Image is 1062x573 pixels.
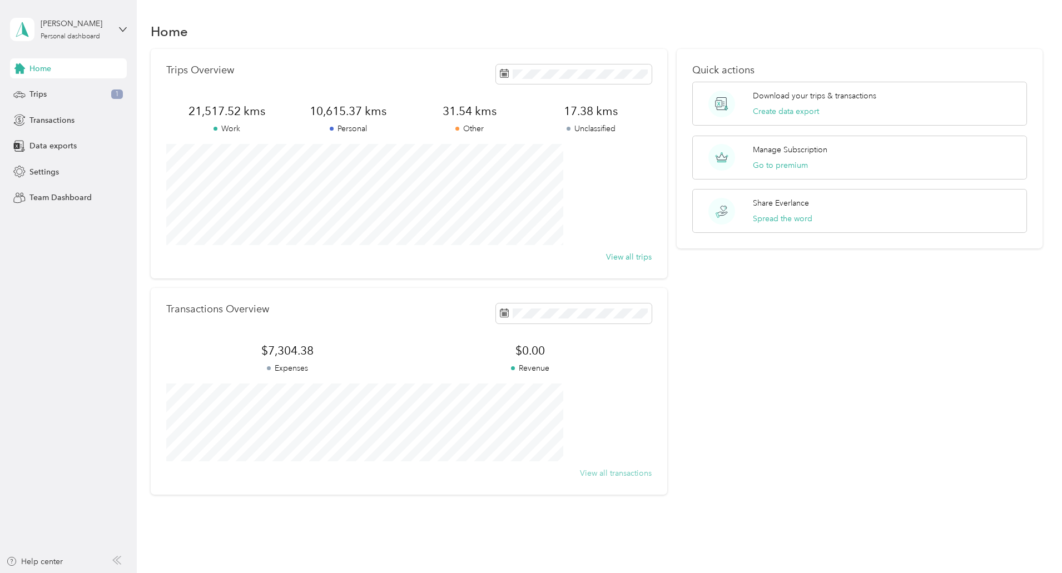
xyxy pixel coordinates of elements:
[166,103,287,119] span: 21,517.52 kms
[41,18,110,29] div: [PERSON_NAME]
[753,90,876,102] p: Download your trips & transactions
[166,303,269,315] p: Transactions Overview
[753,197,809,209] p: Share Everlance
[409,362,651,374] p: Revenue
[753,213,812,225] button: Spread the word
[753,144,827,156] p: Manage Subscription
[409,103,530,119] span: 31.54 kms
[29,192,92,203] span: Team Dashboard
[29,88,47,100] span: Trips
[166,343,409,358] span: $7,304.38
[166,123,287,134] p: Work
[606,251,652,263] button: View all trips
[6,556,63,567] button: Help center
[29,114,75,126] span: Transactions
[753,106,819,117] button: Create data export
[692,64,1027,76] p: Quick actions
[1000,511,1062,573] iframe: Everlance-gr Chat Button Frame
[530,123,651,134] p: Unclassified
[151,26,188,37] h1: Home
[29,166,59,178] span: Settings
[166,64,234,76] p: Trips Overview
[530,103,651,119] span: 17.38 kms
[287,123,409,134] p: Personal
[29,63,51,74] span: Home
[111,89,123,99] span: 1
[409,123,530,134] p: Other
[41,33,100,40] div: Personal dashboard
[580,467,652,479] button: View all transactions
[409,343,651,358] span: $0.00
[753,160,808,171] button: Go to premium
[287,103,409,119] span: 10,615.37 kms
[29,140,77,152] span: Data exports
[166,362,409,374] p: Expenses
